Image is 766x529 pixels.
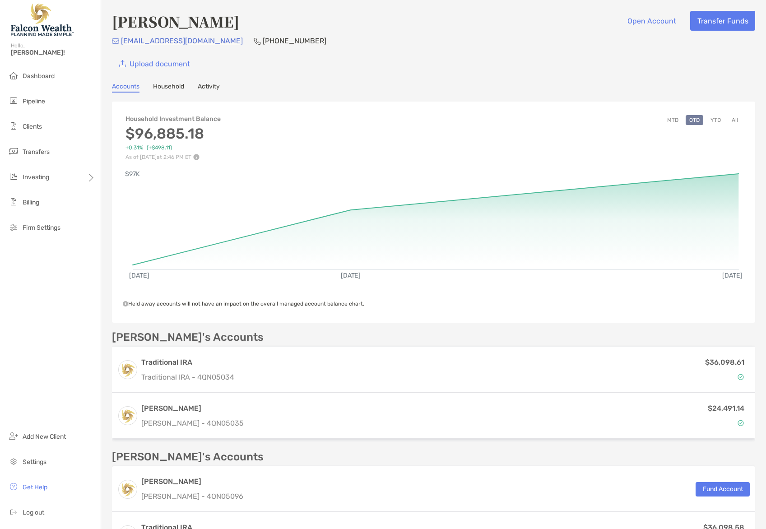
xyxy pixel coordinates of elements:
img: settings icon [8,456,19,467]
img: Account Status icon [738,420,744,426]
span: Get Help [23,483,47,491]
img: clients icon [8,121,19,131]
img: transfers icon [8,146,19,157]
img: logout icon [8,506,19,517]
span: Transfers [23,148,50,156]
img: Phone Icon [254,37,261,45]
button: QTD [686,115,703,125]
span: Billing [23,199,39,206]
img: Account Status icon [738,374,744,380]
img: dashboard icon [8,70,19,81]
img: Email Icon [112,38,119,44]
span: Held away accounts will not have an impact on the overall managed account balance chart. [123,301,364,307]
span: Log out [23,509,44,516]
img: investing icon [8,171,19,182]
img: firm-settings icon [8,222,19,232]
p: [PERSON_NAME] - 4QN05096 [141,491,243,502]
span: (+$498.11) [147,144,172,151]
button: Open Account [620,11,683,31]
span: +0.31% [125,144,143,151]
span: Investing [23,173,49,181]
p: As of [DATE] at 2:46 PM ET [125,154,221,160]
span: Firm Settings [23,224,60,232]
img: pipeline icon [8,95,19,106]
button: All [728,115,742,125]
img: button icon [119,60,126,68]
span: Pipeline [23,97,45,105]
button: MTD [664,115,682,125]
button: Fund Account [696,482,750,497]
span: Dashboard [23,72,55,80]
a: Household [153,83,184,93]
img: Performance Info [193,154,200,160]
img: logo account [119,407,137,425]
img: get-help icon [8,481,19,492]
img: Falcon Wealth Planning Logo [11,4,74,36]
p: [PERSON_NAME]'s Accounts [112,451,264,463]
h3: [PERSON_NAME] [141,476,243,487]
h3: Traditional IRA [141,357,234,368]
img: add_new_client icon [8,431,19,441]
img: logo account [119,361,137,379]
p: [EMAIL_ADDRESS][DOMAIN_NAME] [121,35,243,46]
button: YTD [707,115,724,125]
span: Add New Client [23,433,66,441]
img: logo account [119,480,137,498]
a: Accounts [112,83,139,93]
span: Settings [23,458,46,466]
a: Upload document [112,54,197,74]
text: $97K [125,170,140,178]
text: [DATE] [341,272,361,280]
p: $24,491.14 [708,403,744,414]
p: Traditional IRA - 4QN05034 [141,371,234,383]
p: [PERSON_NAME]'s Accounts [112,332,264,343]
p: $36,098.61 [705,357,744,368]
img: billing icon [8,196,19,207]
p: [PHONE_NUMBER] [263,35,326,46]
h3: $96,885.18 [125,125,221,142]
text: [DATE] [723,272,743,280]
h4: Household Investment Balance [125,115,221,123]
button: Transfer Funds [690,11,755,31]
a: Activity [198,83,220,93]
h4: [PERSON_NAME] [112,11,239,32]
h3: [PERSON_NAME] [141,403,244,414]
span: [PERSON_NAME]! [11,49,95,56]
p: [PERSON_NAME] - 4QN05035 [141,418,244,429]
text: [DATE] [129,272,149,280]
span: Clients [23,123,42,130]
